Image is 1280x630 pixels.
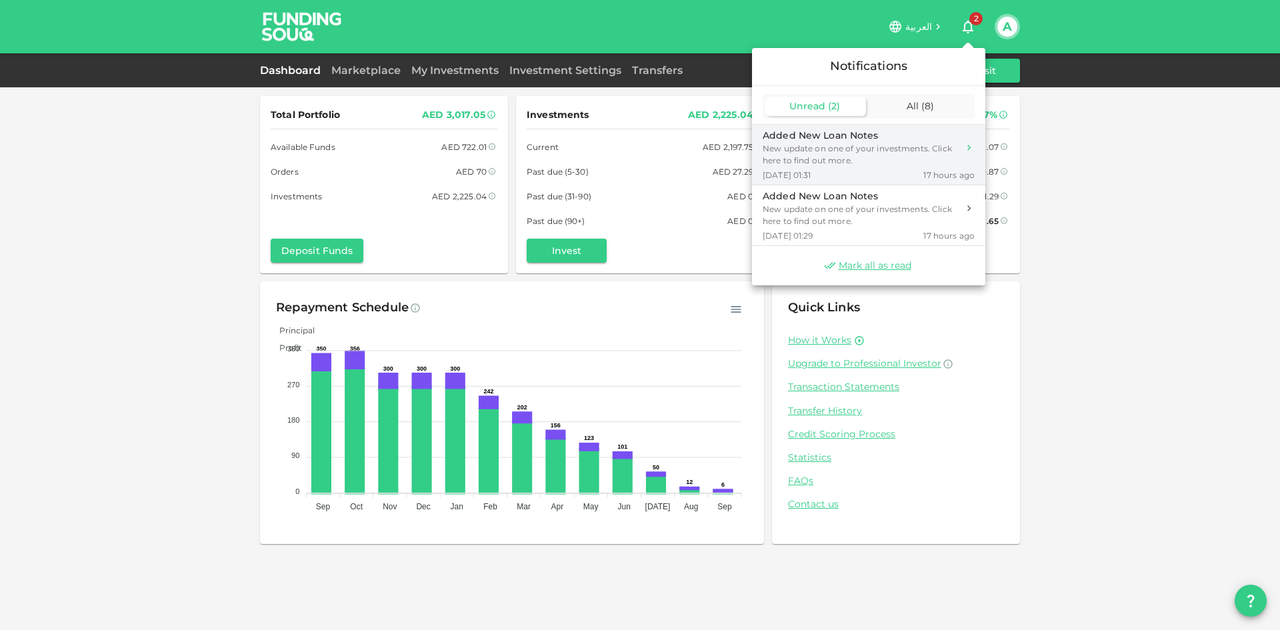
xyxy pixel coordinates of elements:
[923,169,975,181] span: 17 hours ago
[763,169,811,181] span: [DATE] 01:31
[830,59,907,73] span: Notifications
[763,230,813,241] span: [DATE] 01:29
[763,129,958,143] div: Added New Loan Notes
[839,259,911,272] span: Mark all as read
[763,143,958,167] div: New update on one of your investments. Click here to find out more.
[828,100,840,112] span: ( 2 )
[763,203,958,227] div: New update on one of your investments. Click here to find out more.
[763,189,958,203] div: Added New Loan Notes
[923,230,975,241] span: 17 hours ago
[921,100,934,112] span: ( 8 )
[789,100,825,112] span: Unread
[907,100,919,112] span: All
